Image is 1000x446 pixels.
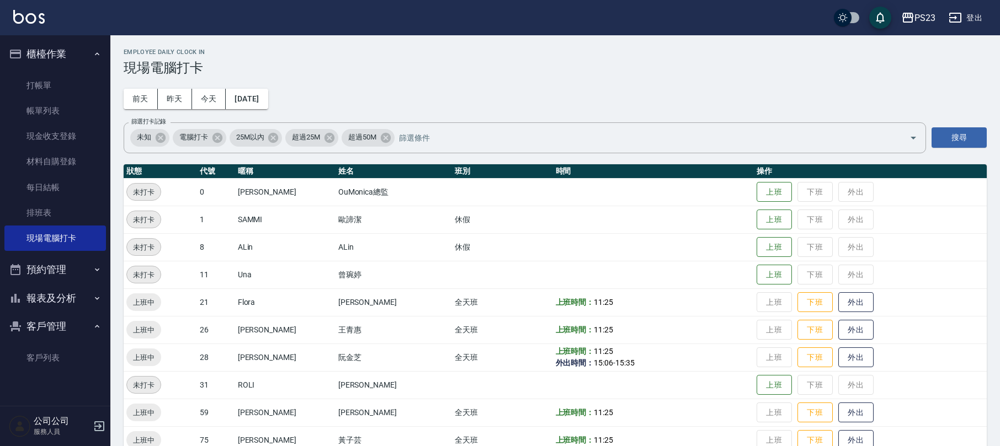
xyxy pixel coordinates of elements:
td: ALin [336,233,453,261]
span: 15:35 [615,358,635,367]
td: [PERSON_NAME] [235,343,336,371]
b: 上班時間： [556,436,594,444]
div: 超過25M [285,129,338,147]
span: 25M以內 [230,132,271,143]
th: 班別 [452,164,552,179]
button: 下班 [797,347,833,368]
button: 客戶管理 [4,312,106,341]
button: 外出 [838,292,874,313]
h2: Employee Daily Clock In [124,49,987,56]
td: SAMMI [235,206,336,233]
span: 11:25 [594,436,613,444]
button: 報表及分析 [4,284,106,313]
span: 15:06 [594,358,613,367]
b: 外出時間： [556,358,594,367]
td: [PERSON_NAME] [336,288,453,316]
button: 外出 [838,402,874,423]
td: 全天班 [452,399,552,426]
button: 下班 [797,402,833,423]
span: 上班中 [126,352,161,363]
span: 11:25 [594,408,613,417]
td: 休假 [452,206,552,233]
span: 上班中 [126,407,161,418]
button: 下班 [797,320,833,340]
span: 11:25 [594,298,613,307]
button: 外出 [838,347,874,368]
td: ALin [235,233,336,261]
div: 25M以內 [230,129,283,147]
a: 材料自購登錄 [4,149,106,174]
span: 超過50M [342,132,383,143]
button: 上班 [757,209,792,230]
div: 未知 [130,129,169,147]
img: Person [9,415,31,437]
td: 11 [197,261,235,288]
button: 櫃檯作業 [4,40,106,68]
td: 21 [197,288,235,316]
td: 休假 [452,233,552,261]
div: 電腦打卡 [173,129,226,147]
span: 未打卡 [127,269,161,281]
button: 上班 [757,265,792,285]
h5: 公司公司 [34,416,90,427]
b: 上班時間： [556,298,594,307]
button: 預約管理 [4,255,106,284]
th: 暱稱 [235,164,336,179]
a: 每日結帳 [4,175,106,200]
td: 全天班 [452,316,552,343]
td: 26 [197,316,235,343]
span: 上班中 [126,297,161,308]
b: 上班時間： [556,347,594,356]
a: 帳單列表 [4,98,106,123]
th: 代號 [197,164,235,179]
button: save [869,7,891,29]
span: 未打卡 [127,186,161,198]
td: 0 [197,178,235,206]
td: 全天班 [452,343,552,371]
span: 11:25 [594,347,613,356]
th: 時間 [553,164,754,179]
a: 打帳單 [4,73,106,98]
button: 上班 [757,182,792,202]
td: Una [235,261,336,288]
button: 昨天 [158,89,192,109]
button: 搜尋 [932,127,987,148]
th: 操作 [754,164,987,179]
span: 電腦打卡 [173,132,215,143]
td: 阮金芝 [336,343,453,371]
a: 排班表 [4,200,106,225]
td: [PERSON_NAME] [235,178,336,206]
td: 31 [197,371,235,399]
button: [DATE] [226,89,268,109]
button: 上班 [757,375,792,395]
td: [PERSON_NAME] [336,371,453,399]
td: 全天班 [452,288,552,316]
td: Flora [235,288,336,316]
td: 王青惠 [336,316,453,343]
td: [PERSON_NAME] [336,399,453,426]
img: Logo [13,10,45,24]
span: 未知 [130,132,158,143]
button: 外出 [838,320,874,340]
td: 59 [197,399,235,426]
span: 未打卡 [127,379,161,391]
span: 上班中 [126,324,161,336]
h3: 現場電腦打卡 [124,60,987,76]
button: 登出 [944,8,987,28]
a: 現場電腦打卡 [4,225,106,251]
button: Open [905,129,922,147]
button: PS23 [897,7,940,29]
td: - [553,343,754,371]
button: 下班 [797,292,833,313]
a: 現金收支登錄 [4,123,106,149]
p: 服務人員 [34,427,90,437]
button: 今天 [192,89,226,109]
td: OuMonica總監 [336,178,453,206]
button: 上班 [757,237,792,257]
div: PS23 [914,11,935,25]
span: 未打卡 [127,214,161,225]
span: 超過25M [285,132,327,143]
th: 姓名 [336,164,453,179]
button: 前天 [124,89,158,109]
label: 篩選打卡記錄 [131,117,166,126]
